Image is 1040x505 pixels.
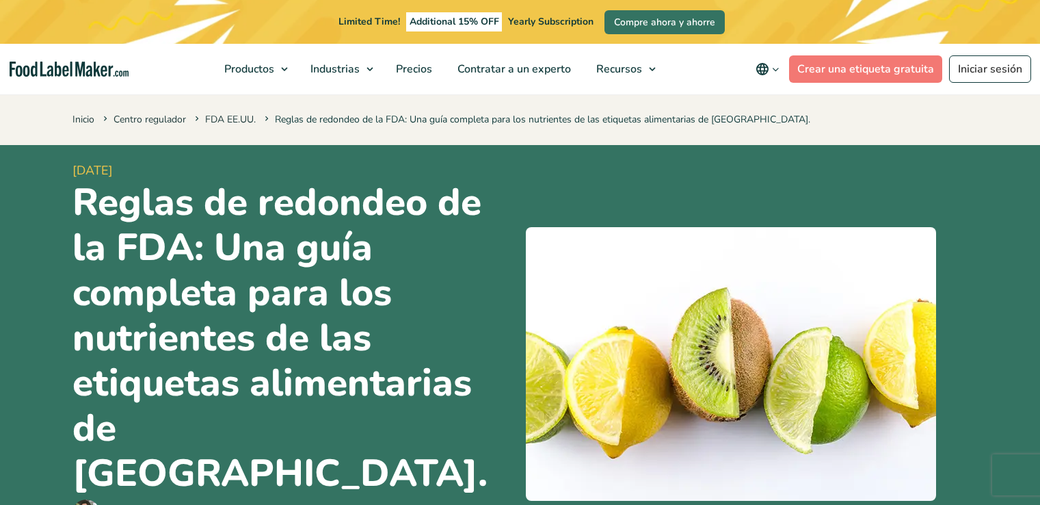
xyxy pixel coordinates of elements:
a: Industrias [298,44,380,94]
span: Productos [220,62,276,77]
h1: Reglas de redondeo de la FDA: Una guía completa para los nutrientes de las etiquetas alimentarias... [72,180,515,496]
a: Productos [212,44,295,94]
span: Additional 15% OFF [406,12,503,31]
a: Centro regulador [114,113,186,126]
a: Contratar a un experto [445,44,581,94]
span: Reglas de redondeo de la FDA: Una guía completa para los nutrientes de las etiquetas alimentarias... [262,113,810,126]
a: FDA EE.UU. [205,113,256,126]
a: Precios [384,44,442,94]
a: Compre ahora y ahorre [604,10,725,34]
span: Recursos [592,62,643,77]
span: Industrias [306,62,361,77]
a: Crear una etiqueta gratuita [789,55,942,83]
span: Precios [392,62,434,77]
span: Limited Time! [338,15,400,28]
a: Inicio [72,113,94,126]
span: Yearly Subscription [508,15,594,28]
span: [DATE] [72,161,515,180]
span: Contratar a un experto [453,62,572,77]
a: Recursos [584,44,663,94]
a: Iniciar sesión [949,55,1031,83]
